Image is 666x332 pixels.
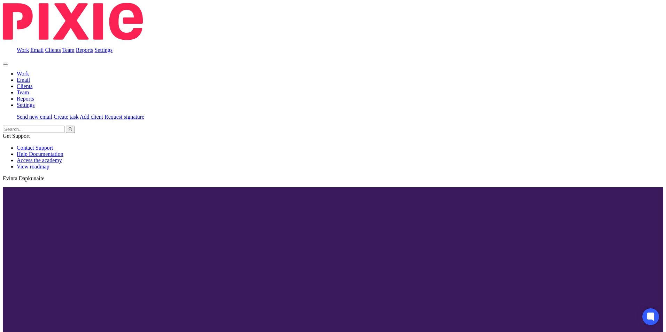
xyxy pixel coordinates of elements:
[95,47,113,53] a: Settings
[17,145,53,151] a: Contact Support
[17,151,63,157] a: Help Documentation
[17,71,29,77] a: Work
[17,164,49,169] a: View roadmap
[30,47,44,53] a: Email
[3,133,30,139] span: Get Support
[17,77,30,83] a: Email
[17,157,62,163] a: Access the academy
[17,102,35,108] a: Settings
[17,96,34,102] a: Reports
[3,3,143,40] img: Pixie
[104,114,144,120] a: Request signature
[3,126,64,133] input: Search
[17,114,52,120] a: Send new email
[80,114,103,120] a: Add client
[45,47,61,53] a: Clients
[17,89,29,95] a: Team
[76,47,93,53] a: Reports
[62,47,74,53] a: Team
[17,47,29,53] a: Work
[54,114,79,120] a: Create task
[17,83,32,89] a: Clients
[3,175,663,182] p: Evinta Dapkunaite
[66,126,75,133] button: Search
